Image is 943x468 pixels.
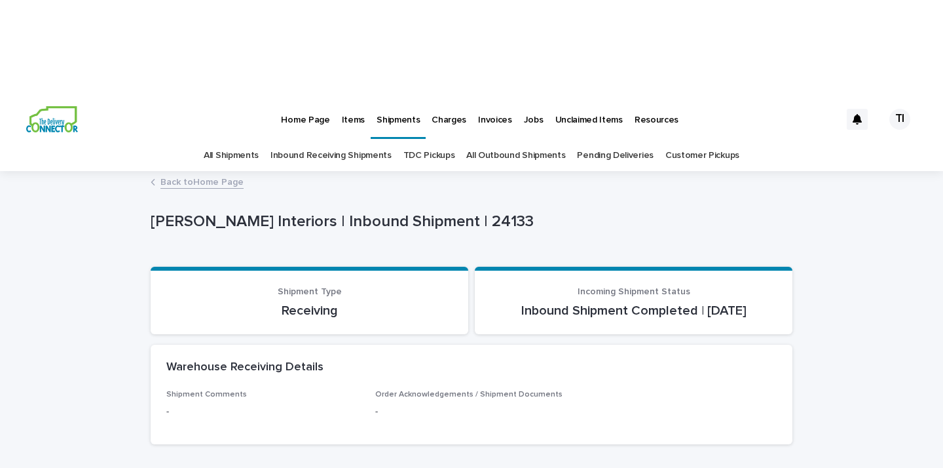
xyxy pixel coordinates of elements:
p: Shipments [377,98,420,126]
a: Back toHome Page [160,174,244,189]
img: aCWQmA6OSGG0Kwt8cj3c [26,106,78,132]
p: Charges [432,98,466,126]
p: Unclaimed Items [555,98,623,126]
a: Charges [426,98,472,139]
span: Shipment Comments [166,391,247,399]
p: Items [342,98,365,126]
div: TI [889,109,910,130]
p: Receiving [166,303,453,319]
span: Shipment Type [278,287,342,296]
a: Customer Pickups [665,140,739,171]
a: Unclaimed Items [549,98,629,139]
span: Incoming Shipment Status [578,287,690,296]
span: Order Acknowledgements / Shipment Documents [375,391,563,399]
a: Pending Deliveries [577,140,653,171]
a: Shipments [371,98,426,137]
a: Resources [629,98,684,139]
p: Invoices [478,98,512,126]
p: Inbound Shipment Completed | [DATE] [490,303,777,319]
a: Items [336,98,371,139]
a: Jobs [518,98,549,139]
a: TDC Pickups [403,140,455,171]
p: Jobs [524,98,544,126]
p: - [166,405,360,419]
h2: Warehouse Receiving Details [166,361,324,375]
a: Inbound Receiving Shipments [270,140,392,171]
a: All Shipments [204,140,259,171]
p: Home Page [281,98,329,126]
p: Resources [635,98,678,126]
a: All Outbound Shipments [466,140,565,171]
p: - [375,405,568,419]
a: Invoices [472,98,518,139]
a: Home Page [275,98,335,139]
p: [PERSON_NAME] Interiors | Inbound Shipment | 24133 [151,212,787,231]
